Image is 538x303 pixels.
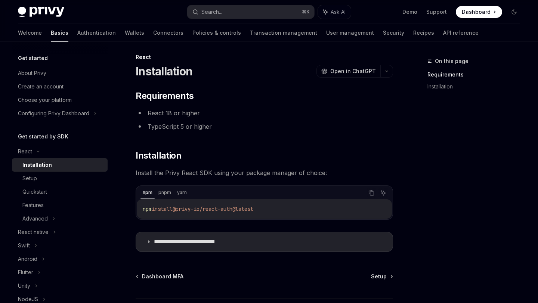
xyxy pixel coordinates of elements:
[77,24,116,42] a: Authentication
[12,93,108,107] a: Choose your platform
[371,273,387,280] span: Setup
[142,273,183,280] span: Dashboard MFA
[12,199,108,212] a: Features
[18,254,37,263] div: Android
[136,121,393,132] li: TypeScript 5 or higher
[427,69,526,81] a: Requirements
[18,82,64,91] div: Create an account
[22,201,44,210] div: Features
[22,187,47,196] div: Quickstart
[371,273,392,280] a: Setup
[173,206,253,212] span: @privy-io/react-auth@latest
[156,188,173,197] div: pnpm
[326,24,374,42] a: User management
[18,24,42,42] a: Welcome
[18,132,68,141] h5: Get started by SDK
[51,24,68,42] a: Basics
[18,69,46,78] div: About Privy
[192,24,241,42] a: Policies & controls
[462,8,491,16] span: Dashboard
[125,24,144,42] a: Wallets
[378,188,388,198] button: Ask AI
[18,7,64,17] img: dark logo
[136,168,393,178] span: Install the Privy React SDK using your package manager of choice:
[22,160,52,169] div: Installation
[435,57,469,66] span: On this page
[330,68,376,75] span: Open in ChatGPT
[153,24,183,42] a: Connectors
[456,6,502,18] a: Dashboard
[175,188,189,197] div: yarn
[136,90,194,102] span: Requirements
[508,6,520,18] button: Toggle dark mode
[18,228,49,237] div: React native
[413,24,434,42] a: Recipes
[136,65,192,78] h1: Installation
[201,7,222,16] div: Search...
[443,24,479,42] a: API reference
[187,5,314,19] button: Search...⌘K
[18,281,30,290] div: Unity
[12,66,108,80] a: About Privy
[367,188,376,198] button: Copy the contents from the code block
[152,206,173,212] span: install
[427,81,526,93] a: Installation
[12,172,108,185] a: Setup
[316,65,380,78] button: Open in ChatGPT
[18,109,89,118] div: Configuring Privy Dashboard
[250,24,317,42] a: Transaction management
[302,9,310,15] span: ⌘ K
[318,5,351,19] button: Ask AI
[18,54,48,63] h5: Get started
[383,24,404,42] a: Security
[18,241,30,250] div: Swift
[331,8,346,16] span: Ask AI
[136,150,181,162] span: Installation
[136,108,393,118] li: React 18 or higher
[22,174,37,183] div: Setup
[12,80,108,93] a: Create an account
[143,206,152,212] span: npm
[22,214,48,223] div: Advanced
[136,273,183,280] a: Dashboard MFA
[402,8,417,16] a: Demo
[136,53,393,61] div: React
[426,8,447,16] a: Support
[140,188,155,197] div: npm
[12,185,108,199] a: Quickstart
[12,158,108,172] a: Installation
[18,268,33,277] div: Flutter
[18,147,32,156] div: React
[18,96,72,104] div: Choose your platform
